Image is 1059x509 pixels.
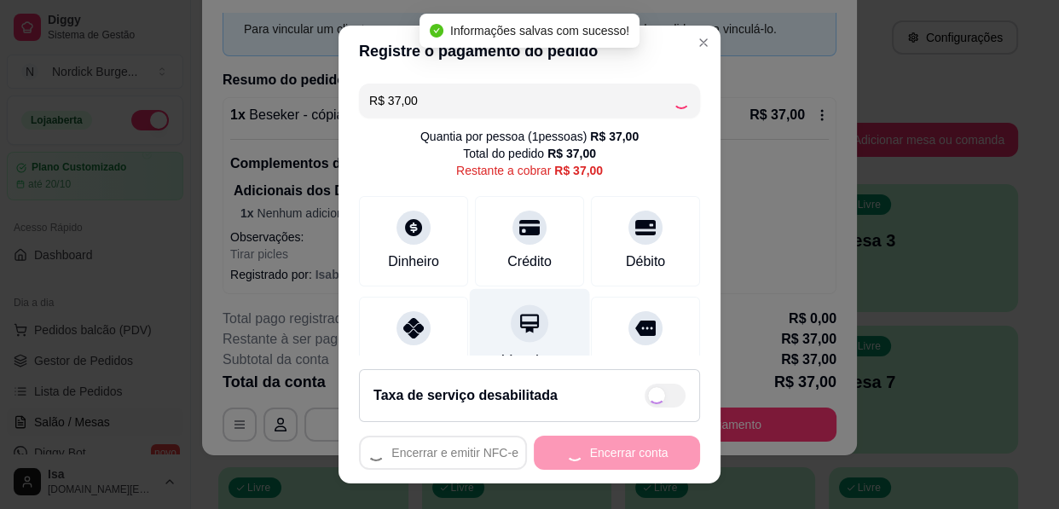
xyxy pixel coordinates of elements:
div: Outro [628,352,663,373]
div: Crédito [507,252,552,272]
div: Loading [673,92,690,109]
div: Pix [404,352,423,373]
div: Quantia por pessoa ( 1 pessoas) [420,128,639,145]
div: Restante a cobrar [456,162,603,179]
button: Close [690,29,717,56]
div: R$ 37,00 [554,162,603,179]
div: Dinheiro [388,252,439,272]
div: Voucher [502,350,558,372]
span: Informações salvas com sucesso! [450,24,629,38]
header: Registre o pagamento do pedido [339,26,720,77]
div: R$ 37,00 [547,145,596,162]
div: R$ 37,00 [590,128,639,145]
div: Débito [626,252,665,272]
input: Ex.: hambúrguer de cordeiro [369,84,673,118]
h2: Taxa de serviço desabilitada [373,385,558,406]
div: Total do pedido [463,145,596,162]
span: check-circle [430,24,443,38]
